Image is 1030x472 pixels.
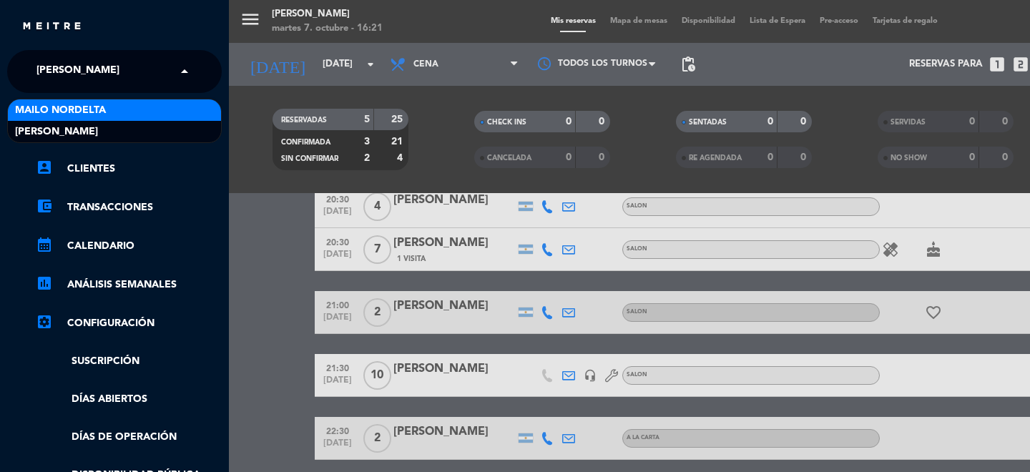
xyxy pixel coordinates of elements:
i: assessment [36,275,53,292]
a: account_boxClientes [36,160,222,177]
a: Configuración [36,315,222,332]
i: account_balance_wallet [36,197,53,215]
a: assessmentANÁLISIS SEMANALES [36,276,222,293]
i: settings_applications [36,313,53,330]
i: account_box [36,159,53,176]
a: account_balance_walletTransacciones [36,199,222,216]
a: Suscripción [36,353,222,370]
a: Días abiertos [36,391,222,408]
i: calendar_month [36,236,53,253]
a: calendar_monthCalendario [36,237,222,255]
img: MEITRE [21,21,82,32]
a: Días de Operación [36,429,222,446]
span: [PERSON_NAME] [15,124,98,140]
span: Mailo Nordelta [15,102,106,119]
span: [PERSON_NAME] [36,56,119,87]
